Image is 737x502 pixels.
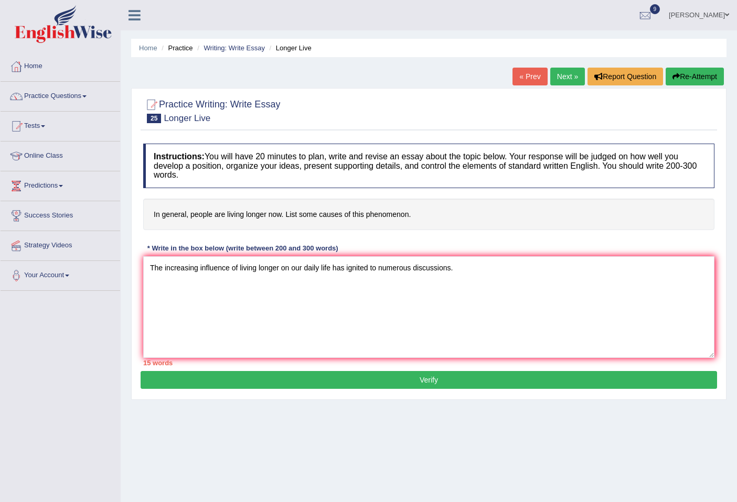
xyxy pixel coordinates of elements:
[550,68,585,85] a: Next »
[147,114,161,123] span: 25
[1,201,120,227] a: Success Stories
[1,171,120,198] a: Predictions
[143,243,342,253] div: * Write in the box below (write between 200 and 300 words)
[267,43,312,53] li: Longer Live
[1,261,120,287] a: Your Account
[666,68,724,85] button: Re-Attempt
[588,68,663,85] button: Report Question
[204,44,265,52] a: Writing: Write Essay
[1,52,120,78] a: Home
[141,371,717,389] button: Verify
[143,97,280,123] h2: Practice Writing: Write Essay
[159,43,193,53] li: Practice
[164,113,210,123] small: Longer Live
[143,199,714,231] h4: In general, people are living longer now. List some causes of this phenomenon.
[650,4,660,14] span: 9
[139,44,157,52] a: Home
[1,141,120,168] a: Online Class
[143,358,714,368] div: 15 words
[1,112,120,138] a: Tests
[1,82,120,108] a: Practice Questions
[154,152,205,161] b: Instructions:
[1,231,120,257] a: Strategy Videos
[512,68,547,85] a: « Prev
[143,144,714,188] h4: You will have 20 minutes to plan, write and revise an essay about the topic below. Your response ...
